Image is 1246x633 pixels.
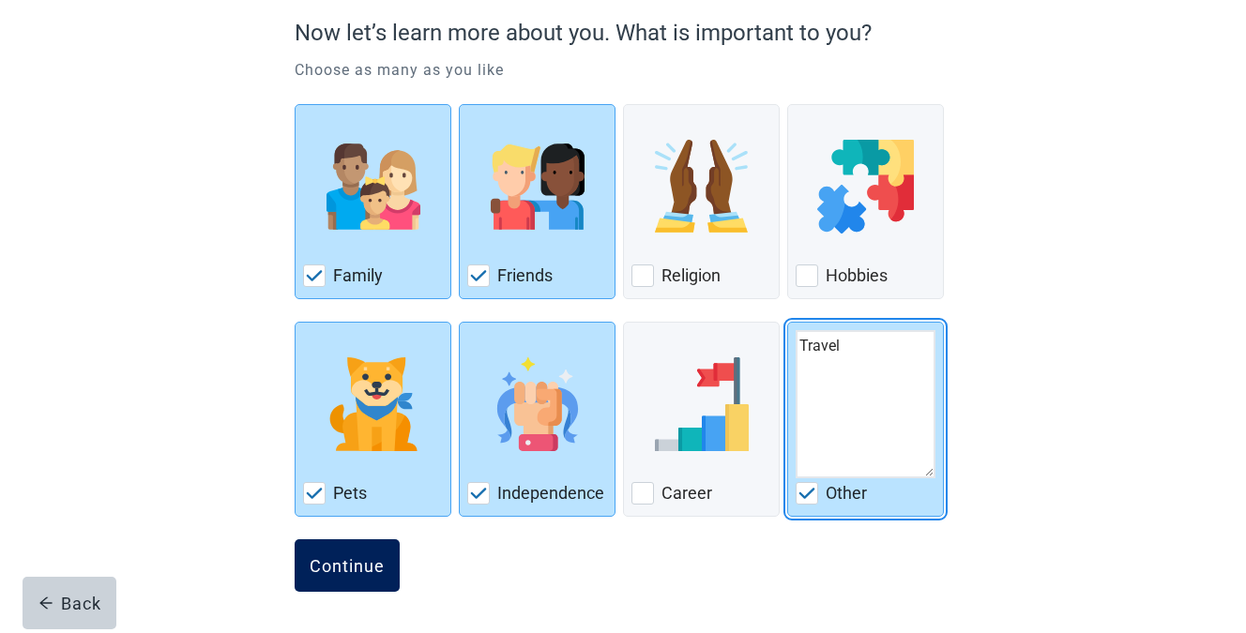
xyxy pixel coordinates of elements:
div: Pets, checkbox, checked [295,322,451,517]
label: Hobbies [826,264,888,287]
p: Now let’s learn more about you. What is important to you? [295,16,942,50]
label: Career [661,482,712,505]
div: Other, checkbox, checked [787,322,944,517]
div: Hobbies, checkbox, not checked [787,104,944,299]
button: Continue [295,539,400,592]
div: Family, checkbox, checked [295,104,451,299]
label: Friends [497,264,553,287]
label: Independence [497,482,604,505]
span: arrow-left [38,595,53,610]
label: Pets [333,482,367,505]
label: Family [333,264,383,287]
div: Independence, checkbox, checked [459,322,615,517]
textarea: Specify your other option [796,330,935,478]
label: Religion [661,264,721,287]
div: Continue [310,556,385,575]
div: Back [38,594,101,612]
button: arrow-leftBack [23,577,116,629]
div: Religion, checkbox, not checked [623,104,780,299]
div: Career, checkbox, not checked [623,322,780,517]
div: Friends, checkbox, checked [459,104,615,299]
label: Other [826,482,867,505]
p: Choose as many as you like [295,59,951,82]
